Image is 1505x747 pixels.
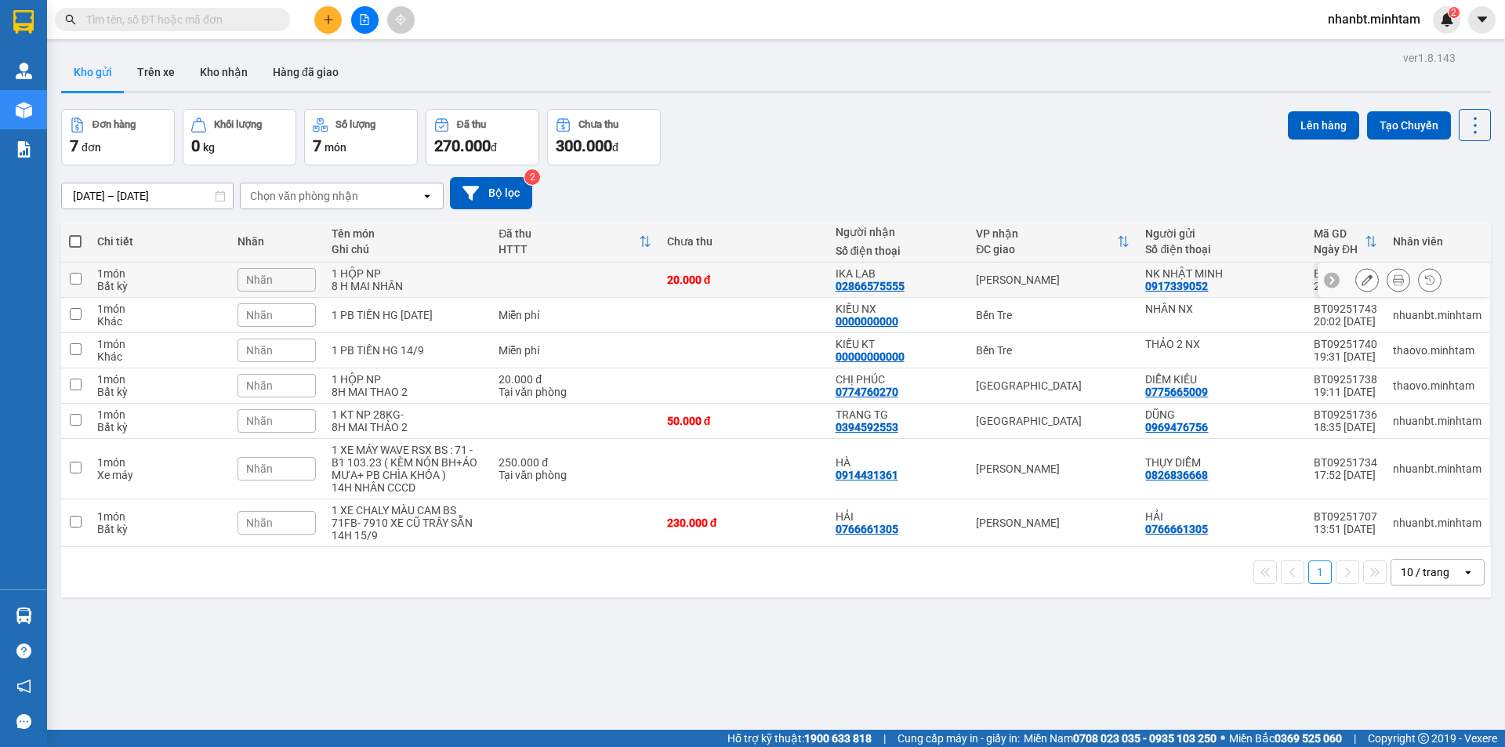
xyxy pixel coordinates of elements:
[976,517,1130,529] div: [PERSON_NAME]
[667,235,820,248] div: Chưa thu
[1229,730,1342,747] span: Miền Bắc
[1145,523,1208,535] div: 0766661305
[1462,566,1474,578] svg: open
[1393,235,1481,248] div: Nhân viên
[97,421,221,433] div: Bất kỳ
[836,315,898,328] div: 0000000000
[1314,408,1377,421] div: BT09251736
[97,408,221,421] div: 1 món
[97,373,221,386] div: 1 món
[314,6,342,34] button: plus
[1314,350,1377,363] div: 19:31 [DATE]
[499,469,651,481] div: Tại văn phòng
[359,14,370,25] span: file-add
[1440,13,1454,27] img: icon-new-feature
[332,227,484,240] div: Tên món
[836,421,898,433] div: 0394592553
[1306,221,1385,263] th: Toggle SortBy
[434,136,491,155] span: 270.000
[125,53,187,91] button: Trên xe
[1314,315,1377,328] div: 20:02 [DATE]
[97,386,221,398] div: Bất kỳ
[1401,564,1449,580] div: 10 / trang
[524,169,540,185] sup: 2
[246,344,273,357] span: Nhãn
[97,267,221,280] div: 1 món
[313,136,321,155] span: 7
[1145,456,1297,469] div: THỤY DIỄM
[97,510,221,523] div: 1 món
[499,456,651,469] div: 250.000 đ
[499,373,651,386] div: 20.000 đ
[332,529,484,542] div: 14H 15/9
[1314,456,1377,469] div: BT09251734
[16,63,32,79] img: warehouse-icon
[836,350,905,363] div: 00000000000
[16,607,32,624] img: warehouse-icon
[499,344,651,357] div: Miễn phí
[16,102,32,118] img: warehouse-icon
[499,227,638,240] div: Đã thu
[1145,338,1297,350] div: THẢO 2 NX
[976,462,1130,475] div: [PERSON_NAME]
[97,338,221,350] div: 1 món
[1367,111,1451,140] button: Tạo Chuyến
[1449,7,1460,18] sup: 2
[421,190,433,202] svg: open
[667,415,820,427] div: 50.000 đ
[836,373,960,386] div: CHỊ PHÚC
[332,444,484,481] div: 1 XE MÁY WAVE RSX BS : 71 - B1 103.23 ( KÈM NÓN BH+ÁO MƯA+ PB CHÌA KHÓA )
[968,221,1137,263] th: Toggle SortBy
[836,386,898,398] div: 0774760270
[351,6,379,34] button: file-add
[246,274,273,286] span: Nhãn
[898,730,1020,747] span: Cung cấp máy in - giấy in:
[97,303,221,315] div: 1 món
[335,119,375,130] div: Số lượng
[1418,733,1429,744] span: copyright
[1314,280,1377,292] div: 20:04 [DATE]
[332,504,484,529] div: 1 XE CHALY MÀU CAM BS 71FB- 7910 XE CŨ TRẦY SẴN
[97,469,221,481] div: Xe máy
[387,6,415,34] button: aim
[1403,49,1456,67] div: ver 1.8.143
[499,309,651,321] div: Miễn phí
[976,274,1130,286] div: [PERSON_NAME]
[836,523,898,535] div: 0766661305
[1354,730,1356,747] span: |
[727,730,872,747] span: Hỗ trợ kỹ thuật:
[246,379,273,392] span: Nhãn
[1145,373,1297,386] div: DIỄM KIỀU
[1145,303,1297,315] div: NHÂN NX
[250,188,358,204] div: Chọn văn phòng nhận
[1314,338,1377,350] div: BT09251740
[578,119,618,130] div: Chưa thu
[246,462,273,475] span: Nhãn
[13,10,34,34] img: logo-vxr
[304,109,418,165] button: Số lượng7món
[92,119,136,130] div: Đơn hàng
[1145,421,1208,433] div: 0969476756
[1314,523,1377,535] div: 13:51 [DATE]
[332,373,484,386] div: 1 HỘP NP
[612,141,618,154] span: đ
[395,14,406,25] span: aim
[491,221,658,263] th: Toggle SortBy
[667,274,820,286] div: 20.000 đ
[238,235,316,248] div: Nhãn
[332,386,484,398] div: 8H MAI THAO 2
[16,714,31,729] span: message
[332,309,484,321] div: 1 PB TIỀN HG 14/5/2025
[325,141,346,154] span: món
[976,309,1130,321] div: Bến Tre
[260,53,351,91] button: Hàng đã giao
[332,408,484,421] div: 1 KT NP 28KG-
[1355,268,1379,292] div: Sửa đơn hàng
[1314,303,1377,315] div: BT09251743
[1145,267,1297,280] div: NK NHẬT MINH
[804,732,872,745] strong: 1900 633 818
[976,379,1130,392] div: [GEOGRAPHIC_DATA]
[667,517,820,529] div: 230.000 đ
[1393,344,1481,357] div: thaovo.minhtam
[1314,469,1377,481] div: 17:52 [DATE]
